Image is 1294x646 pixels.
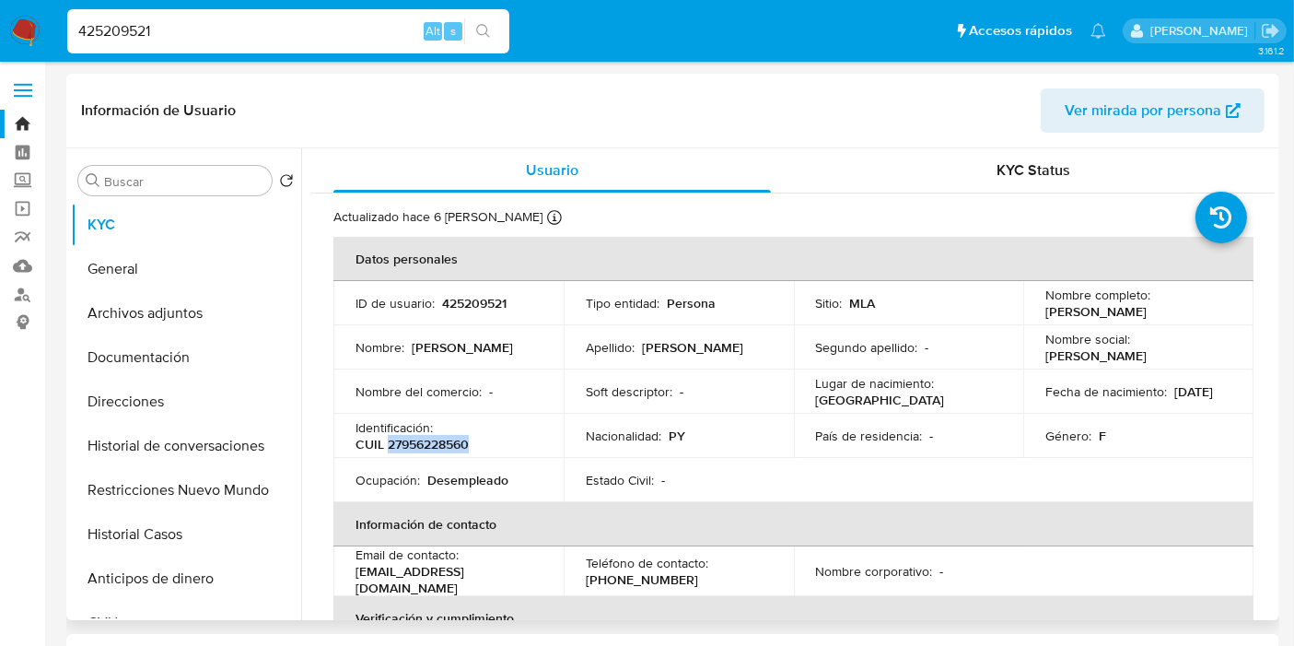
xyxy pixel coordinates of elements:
button: KYC [71,203,301,247]
a: Notificaciones [1090,23,1106,39]
p: CUIL 27956228560 [356,436,469,452]
button: General [71,247,301,291]
p: Nombre corporativo : [816,563,933,580]
span: Accesos rápidos [969,21,1072,41]
p: País de residencia : [816,428,923,444]
th: Datos personales [333,237,1253,281]
p: [EMAIL_ADDRESS][DOMAIN_NAME] [356,563,534,596]
p: [PERSON_NAME] [1045,347,1147,364]
p: Nombre social : [1045,331,1130,347]
button: Volver al orden por defecto [279,173,294,194]
button: Historial Casos [71,512,301,557]
p: Desempleado [427,472,508,488]
p: Identificación : [356,419,433,436]
p: ID de usuario : [356,295,435,311]
p: Apellido : [586,339,635,356]
button: Archivos adjuntos [71,291,301,335]
p: F [1099,428,1106,444]
p: Estado Civil : [586,472,654,488]
p: Sitio : [816,295,843,311]
p: 425209521 [442,295,507,311]
span: Ver mirada por persona [1065,88,1221,133]
p: Tipo entidad : [586,295,659,311]
button: search-icon [464,18,502,44]
p: Segundo apellido : [816,339,918,356]
input: Buscar [104,173,264,190]
p: [DATE] [1174,383,1213,400]
p: - [930,428,934,444]
button: Ver mirada por persona [1041,88,1265,133]
p: Actualizado hace 6 [PERSON_NAME] [333,208,542,226]
p: Nombre del comercio : [356,383,482,400]
button: Anticipos de dinero [71,557,301,601]
button: Buscar [86,173,100,188]
th: Verificación y cumplimiento [333,596,1253,640]
span: s [450,22,456,40]
button: Direcciones [71,380,301,424]
p: Teléfono de contacto : [586,555,708,571]
input: Buscar usuario o caso... [67,19,509,43]
p: Ocupación : [356,472,420,488]
p: [PHONE_NUMBER] [586,571,698,588]
a: Salir [1261,21,1280,41]
span: Alt [426,22,440,40]
button: CVU [71,601,301,645]
p: - [940,563,944,580]
span: Usuario [526,159,578,181]
p: micaelaestefania.gonzalez@mercadolibre.com [1150,22,1254,40]
p: - [680,383,683,400]
p: - [926,339,929,356]
p: Persona [667,295,716,311]
p: [PERSON_NAME] [642,339,743,356]
p: Género : [1045,428,1091,444]
p: - [661,472,665,488]
p: [GEOGRAPHIC_DATA] [816,392,945,408]
p: [PERSON_NAME] [1045,303,1147,320]
button: Historial de conversaciones [71,424,301,468]
p: Nombre : [356,339,404,356]
p: Nombre completo : [1045,287,1150,303]
span: KYC Status [997,159,1071,181]
p: Lugar de nacimiento : [816,375,935,392]
p: Nacionalidad : [586,428,661,444]
p: Soft descriptor : [586,383,672,400]
th: Información de contacto [333,502,1253,546]
p: [PERSON_NAME] [412,339,513,356]
h1: Información de Usuario [81,101,236,120]
button: Documentación [71,335,301,380]
p: Email de contacto : [356,546,459,563]
p: MLA [850,295,876,311]
p: PY [669,428,685,444]
button: Restricciones Nuevo Mundo [71,468,301,512]
p: Fecha de nacimiento : [1045,383,1167,400]
p: - [489,383,493,400]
